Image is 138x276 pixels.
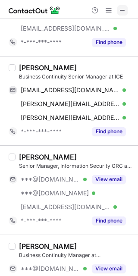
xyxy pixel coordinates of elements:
[21,86,119,94] span: [EMAIL_ADDRESS][DOMAIN_NAME]
[19,73,133,81] div: Business Continuity Senior Manager at ICE
[92,216,126,225] button: Reveal Button
[19,162,133,170] div: Senior Manager, Information Security GRC at ICE
[21,25,110,32] span: [EMAIL_ADDRESS][DOMAIN_NAME]
[21,265,80,273] span: ***@[DOMAIN_NAME]
[19,63,77,72] div: [PERSON_NAME]
[19,153,77,161] div: [PERSON_NAME]
[19,251,133,259] div: Business Continuity Manager at Intercontinental Exchange
[92,175,126,184] button: Reveal Button
[92,38,126,47] button: Reveal Button
[21,203,110,211] span: [EMAIL_ADDRESS][DOMAIN_NAME]
[21,114,119,122] span: [PERSON_NAME][EMAIL_ADDRESS][PERSON_NAME][DOMAIN_NAME]
[21,100,119,108] span: [PERSON_NAME][EMAIL_ADDRESS][PERSON_NAME][DOMAIN_NAME]
[92,264,126,273] button: Reveal Button
[9,5,60,16] img: ContactOut v5.3.10
[21,189,89,197] span: ***@[DOMAIN_NAME]
[21,176,80,183] span: ***@[DOMAIN_NAME]
[19,242,77,251] div: [PERSON_NAME]
[92,127,126,136] button: Reveal Button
